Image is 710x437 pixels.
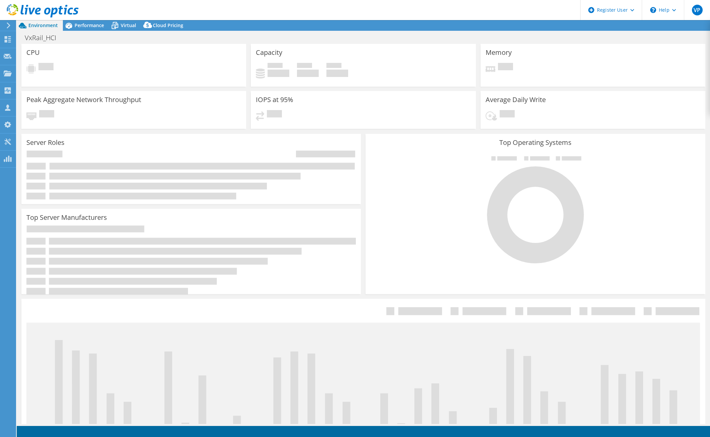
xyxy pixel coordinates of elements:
h3: Top Server Manufacturers [26,214,107,221]
span: Used [268,63,283,70]
h3: Server Roles [26,139,65,146]
span: Total [326,63,341,70]
h3: Memory [486,49,512,56]
span: Cloud Pricing [153,22,183,28]
span: Pending [38,63,54,72]
span: Virtual [121,22,136,28]
h4: 0 GiB [268,70,289,77]
svg: \n [650,7,656,13]
h3: IOPS at 95% [256,96,293,103]
h3: Top Operating Systems [371,139,700,146]
span: Pending [500,110,515,119]
span: Environment [28,22,58,28]
h1: VxRail_HCI [22,34,67,41]
span: Performance [75,22,104,28]
h4: 0 GiB [297,70,319,77]
span: Free [297,63,312,70]
h3: Average Daily Write [486,96,546,103]
span: Pending [39,110,54,119]
h3: Capacity [256,49,282,56]
span: Pending [498,63,513,72]
span: VP [692,5,703,15]
span: Pending [267,110,282,119]
h3: Peak Aggregate Network Throughput [26,96,141,103]
h3: CPU [26,49,40,56]
h4: 0 GiB [326,70,348,77]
